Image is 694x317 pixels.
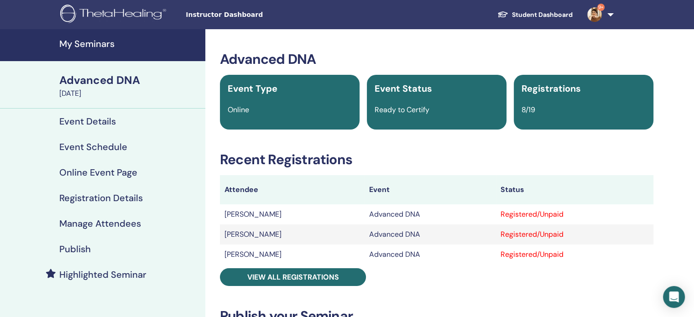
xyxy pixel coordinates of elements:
img: logo.png [60,5,169,25]
td: Advanced DNA [365,244,496,265]
h4: Highlighted Seminar [59,269,146,280]
h4: Online Event Page [59,167,137,178]
a: View all registrations [220,268,366,286]
div: Open Intercom Messenger [663,286,685,308]
th: Attendee [220,175,365,204]
h3: Recent Registrations [220,151,653,168]
span: Ready to Certify [375,105,429,114]
td: Advanced DNA [365,204,496,224]
span: 9+ [597,4,605,11]
span: Instructor Dashboard [186,10,323,20]
div: Registered/Unpaid [501,229,649,240]
h4: Registration Details [59,192,143,203]
td: [PERSON_NAME] [220,204,365,224]
a: Advanced DNA[DATE] [54,73,205,99]
div: [DATE] [59,88,200,99]
div: Registered/Unpaid [501,249,649,260]
h4: Event Details [59,116,116,127]
div: Advanced DNA [59,73,200,88]
a: Student Dashboard [490,6,580,23]
img: graduation-cap-white.svg [497,10,508,18]
span: Registrations [522,83,581,94]
h4: Manage Attendees [59,218,141,229]
span: Online [228,105,249,114]
span: Event Status [375,83,432,94]
th: Event [365,175,496,204]
th: Status [496,175,653,204]
h3: Advanced DNA [220,51,653,68]
h4: My Seminars [59,38,200,49]
h4: Publish [59,244,91,255]
td: Advanced DNA [365,224,496,244]
span: Event Type [228,83,277,94]
span: View all registrations [247,272,339,282]
img: default.jpg [587,7,602,22]
td: [PERSON_NAME] [220,224,365,244]
div: Registered/Unpaid [501,209,649,220]
span: 8/19 [522,105,535,114]
td: [PERSON_NAME] [220,244,365,265]
h4: Event Schedule [59,141,127,152]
